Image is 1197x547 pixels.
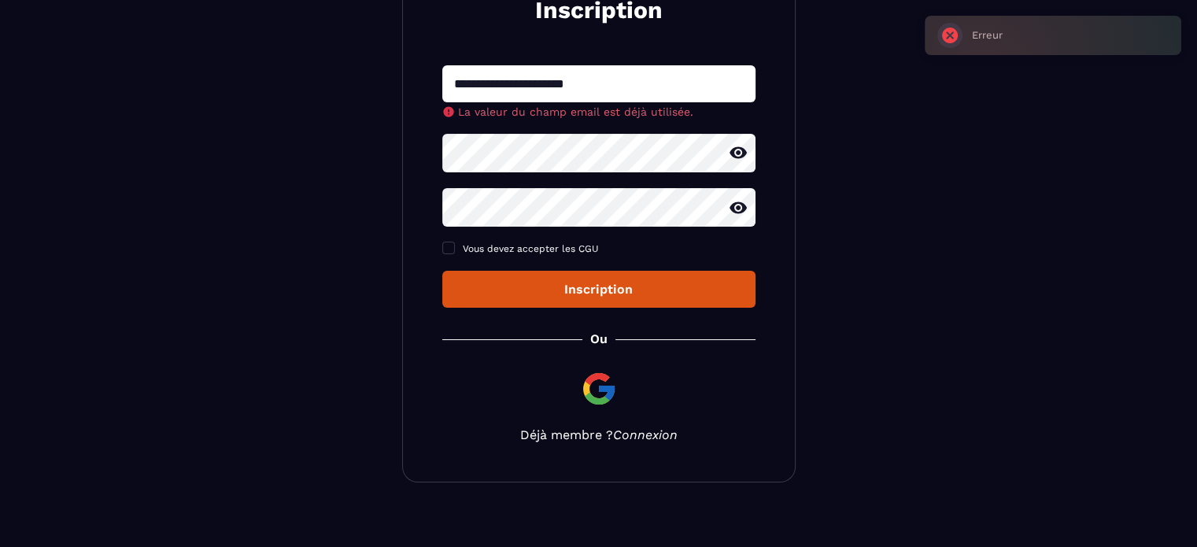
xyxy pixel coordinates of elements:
[442,271,756,308] button: Inscription
[580,370,618,408] img: google
[455,282,743,297] div: Inscription
[613,427,678,442] a: Connexion
[442,427,756,442] p: Déjà membre ?
[458,105,693,118] span: La valeur du champ email est déjà utilisée.
[463,243,599,254] span: Vous devez accepter les CGU
[590,331,608,346] p: Ou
